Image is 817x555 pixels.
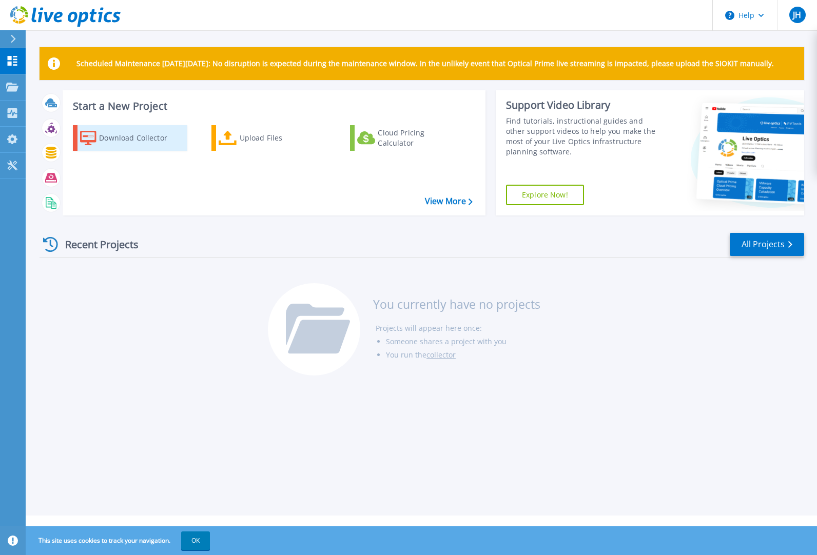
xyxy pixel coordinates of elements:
a: collector [426,350,456,360]
li: Projects will appear here once: [376,322,540,335]
button: OK [181,531,210,550]
li: You run the [386,348,540,362]
div: Upload Files [240,128,322,148]
a: Upload Files [211,125,326,151]
div: Cloud Pricing Calculator [378,128,460,148]
a: Cloud Pricing Calculator [350,125,464,151]
span: This site uses cookies to track your navigation. [28,531,210,550]
div: Recent Projects [40,232,152,257]
a: Download Collector [73,125,187,151]
li: Someone shares a project with you [386,335,540,348]
div: Find tutorials, instructional guides and other support videos to help you make the most of your L... [506,116,662,157]
h3: Start a New Project [73,101,472,112]
h3: You currently have no projects [373,299,540,310]
p: Scheduled Maintenance [DATE][DATE]: No disruption is expected during the maintenance window. In t... [76,60,774,68]
a: All Projects [730,233,804,256]
div: Support Video Library [506,98,662,112]
a: View More [425,196,473,206]
div: Download Collector [99,128,181,148]
a: Explore Now! [506,185,584,205]
span: JH [793,11,801,19]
